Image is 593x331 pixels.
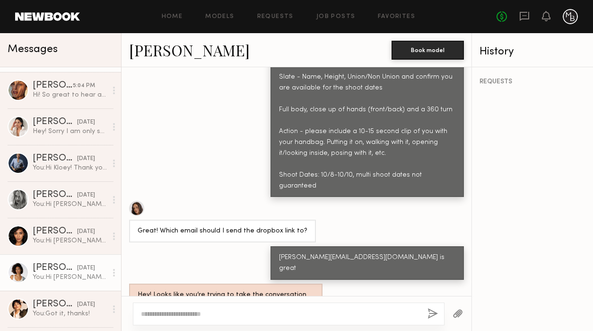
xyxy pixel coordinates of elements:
[129,40,250,60] a: [PERSON_NAME]
[33,273,107,282] div: You: Hi [PERSON_NAME], thank you for the update. We will send the tape over to our casting team a...
[77,118,95,127] div: [DATE]
[279,252,455,274] div: [PERSON_NAME][EMAIL_ADDRESS][DOMAIN_NAME] is great
[77,300,95,309] div: [DATE]
[205,14,234,20] a: Models
[33,236,107,245] div: You: Hi [PERSON_NAME] -- you can send a self-tape to [PERSON_NAME][EMAIL_ADDRESS][DOMAIN_NAME].
[33,81,73,90] div: [PERSON_NAME]
[162,14,183,20] a: Home
[33,90,107,99] div: Hi! So great to hear and thank you so much for the kind words :). That’s wonderful you would like...
[33,154,77,163] div: [PERSON_NAME]
[33,263,77,273] div: [PERSON_NAME]
[480,79,585,85] div: REQUESTS
[316,14,356,20] a: Job Posts
[73,81,95,90] div: 5:04 PM
[33,200,107,209] div: You: Hi [PERSON_NAME]! Thank you so much for submitting your self-tape — we loved your look! We’d...
[33,300,77,309] div: [PERSON_NAME]
[8,44,58,55] span: Messages
[77,227,95,236] div: [DATE]
[480,46,585,57] div: History
[378,14,415,20] a: Favorites
[33,227,77,236] div: [PERSON_NAME]
[33,309,107,318] div: You: Got it, thanks!
[392,45,464,54] a: Book model
[77,191,95,200] div: [DATE]
[138,226,307,237] div: Great! Which email should I send the dropbox link to?
[77,264,95,273] div: [DATE]
[33,127,107,136] div: Hey! Sorry I am only seeing this now. I am definitely interested. Is the shoot a few days?
[392,41,464,60] button: Book model
[33,117,77,127] div: [PERSON_NAME]
[77,154,95,163] div: [DATE]
[33,163,107,172] div: You: Hi Kloey! Thank you so much for attending/submitting your self-tape — we loved your look! We...
[33,190,77,200] div: [PERSON_NAME]
[257,14,294,20] a: Requests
